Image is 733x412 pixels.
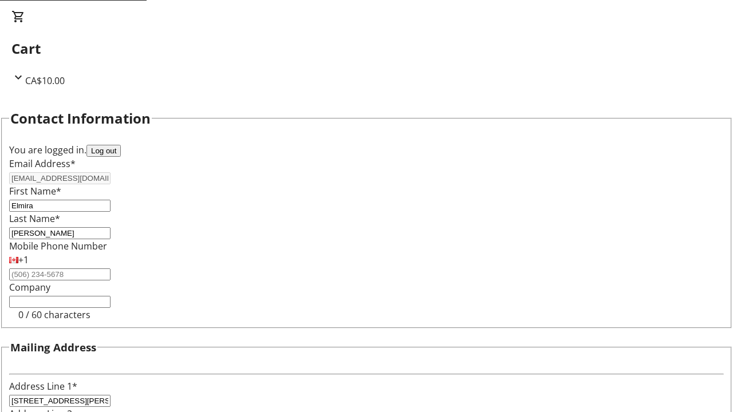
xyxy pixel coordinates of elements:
h3: Mailing Address [10,339,96,355]
div: CartCA$10.00 [11,10,722,88]
h2: Contact Information [10,108,151,129]
span: CA$10.00 [25,74,65,87]
label: First Name* [9,185,61,197]
div: You are logged in. [9,143,724,157]
label: Mobile Phone Number [9,240,107,252]
input: (506) 234-5678 [9,268,111,280]
h2: Cart [11,38,722,59]
label: Last Name* [9,212,60,225]
label: Company [9,281,50,294]
label: Address Line 1* [9,380,77,393]
tr-character-limit: 0 / 60 characters [18,308,90,321]
input: Address [9,395,111,407]
label: Email Address* [9,157,76,170]
button: Log out [86,145,121,157]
